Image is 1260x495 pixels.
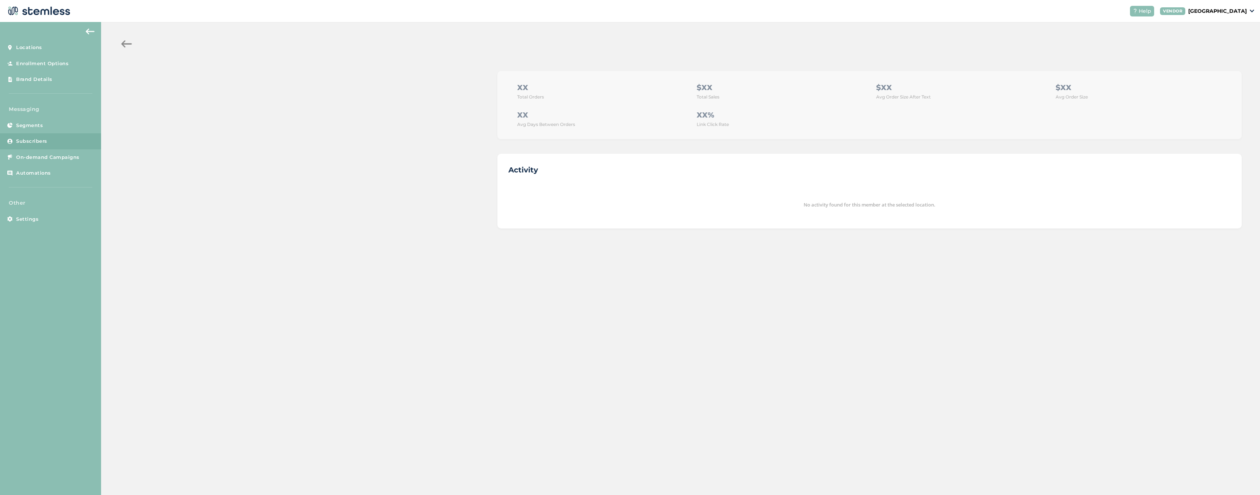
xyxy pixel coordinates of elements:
[16,216,38,223] span: Settings
[697,109,863,120] p: XX%
[16,138,47,145] span: Subscribers
[6,4,70,18] img: logo-dark-0685b13c.svg
[16,122,43,129] span: Segments
[697,94,719,100] label: Total Sales
[517,122,575,127] label: Avg Days Between Orders
[517,109,683,120] p: XX
[1250,10,1254,12] img: icon_down-arrow-small-66adaf34.svg
[1139,7,1151,15] span: Help
[1160,7,1185,15] div: VENDOR
[16,170,51,177] span: Automations
[16,60,68,67] span: Enrollment Options
[1133,9,1137,13] img: icon-help-white-03924b79.svg
[508,165,538,175] h2: Activity
[517,94,544,100] label: Total Orders
[876,94,931,100] label: Avg Order Size After Text
[16,44,42,51] span: Locations
[86,29,94,34] img: icon-arrow-back-accent-c549486e.svg
[16,76,52,83] span: Brand Details
[697,82,863,93] p: $XX
[1188,7,1247,15] p: [GEOGRAPHIC_DATA]
[876,82,1042,93] p: $XX
[1056,82,1222,93] p: $XX
[517,82,683,93] p: XX
[697,122,729,127] label: Link Click Rate
[1056,94,1088,100] label: Avg Order Size
[16,154,79,161] span: On-demand Campaigns
[508,184,1231,217] div: No activity found for this member at the selected location.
